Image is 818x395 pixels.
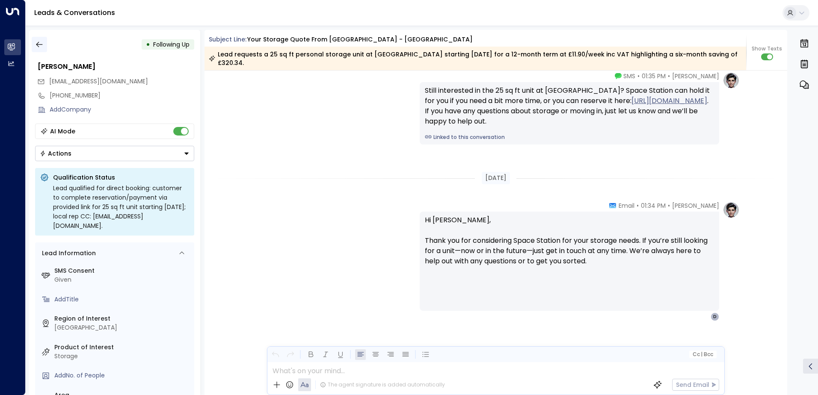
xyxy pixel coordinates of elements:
[49,77,148,86] span: Dream2creativity@outlook.com
[50,127,75,136] div: AI Mode
[50,91,194,100] div: [PHONE_NUMBER]
[641,201,666,210] span: 01:34 PM
[39,249,96,258] div: Lead Information
[623,72,635,80] span: SMS
[701,351,702,357] span: |
[54,295,191,304] div: AddTitle
[631,96,707,106] a: [URL][DOMAIN_NAME]
[668,72,670,80] span: •
[146,37,150,52] div: •
[54,371,191,380] div: AddNo. of People
[35,146,194,161] button: Actions
[285,349,296,360] button: Redo
[637,201,639,210] span: •
[54,343,191,352] label: Product of Interest
[270,349,281,360] button: Undo
[425,215,714,277] p: Hi [PERSON_NAME], Thank you for considering Space Station for your storage needs. If you’re still...
[53,173,189,182] p: Qualification Status
[692,351,713,357] span: Cc Bcc
[54,352,191,361] div: Storage
[320,381,445,389] div: The agent signature is added automatically
[40,150,71,157] div: Actions
[425,85,714,127] div: Still interested in the 25 sq ft unit at [GEOGRAPHIC_DATA]? Space Station can hold it for you if ...
[637,72,640,80] span: •
[209,35,246,44] span: Subject Line:
[689,351,716,359] button: Cc|Bcc
[49,77,148,85] span: [EMAIL_ADDRESS][DOMAIN_NAME]
[209,50,741,67] div: Lead requests a 25 sq ft personal storage unit at [GEOGRAPHIC_DATA] starting [DATE] for a 12-mont...
[54,275,191,284] div: Given
[153,40,190,49] span: Following Up
[54,314,191,323] label: Region of Interest
[53,183,189,230] div: Lead qualified for direct booking: customer to complete reservation/payment via provided link for...
[619,201,634,210] span: Email
[35,146,194,161] div: Button group with a nested menu
[723,201,740,218] img: profile-logo.png
[668,201,670,210] span: •
[247,35,473,44] div: Your storage quote from [GEOGRAPHIC_DATA] - [GEOGRAPHIC_DATA]
[723,72,740,89] img: profile-logo.png
[38,62,194,72] div: [PERSON_NAME]
[752,45,782,53] span: Show Texts
[672,72,719,80] span: [PERSON_NAME]
[425,133,714,141] a: Linked to this conversation
[642,72,666,80] span: 01:35 PM
[50,105,194,114] div: AddCompany
[482,172,510,184] div: [DATE]
[711,312,719,321] div: D
[672,201,719,210] span: [PERSON_NAME]
[54,323,191,332] div: [GEOGRAPHIC_DATA]
[34,8,115,18] a: Leads & Conversations
[54,266,191,275] label: SMS Consent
